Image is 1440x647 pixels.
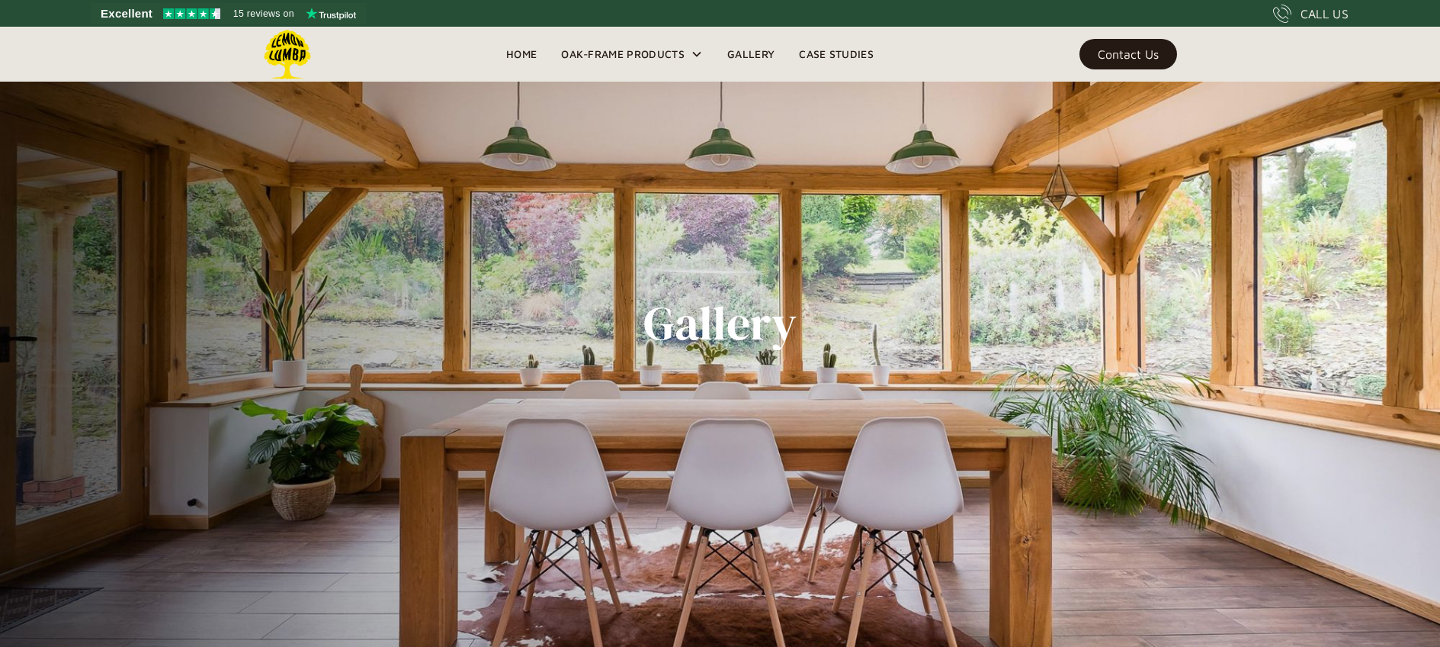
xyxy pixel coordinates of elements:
[1079,39,1177,69] a: Contact Us
[549,27,715,82] div: Oak-Frame Products
[1098,49,1159,60] div: Contact Us
[306,8,356,20] img: Trustpilot logo
[561,45,685,63] div: Oak-Frame Products
[163,8,220,19] img: Trustpilot 4.5 stars
[233,5,294,23] span: 15 reviews on
[91,3,367,24] a: See Lemon Lumba reviews on Trustpilot
[643,297,797,350] h1: Gallery
[101,5,152,23] span: Excellent
[1300,5,1349,23] div: CALL US
[494,43,549,66] a: Home
[715,43,787,66] a: Gallery
[1273,5,1349,23] a: CALL US
[787,43,886,66] a: Case Studies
